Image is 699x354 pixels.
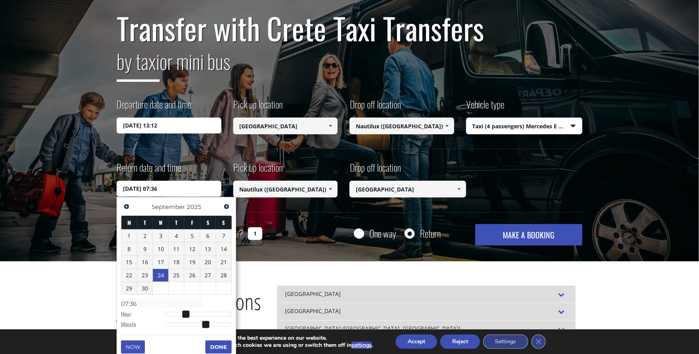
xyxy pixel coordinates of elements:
a: 17 [153,256,168,269]
a: 22 [121,269,137,282]
div: [GEOGRAPHIC_DATA] [277,303,576,320]
label: Return [420,228,441,238]
label: One way [370,228,396,238]
span: Saturday [207,219,209,226]
h1: Transfer with Crete Taxi Transfers [117,12,582,45]
span: Thursday [175,219,178,226]
a: 19 [184,256,200,269]
a: Next [221,201,232,212]
a: 16 [137,256,153,269]
label: Pick up location [233,97,283,118]
a: 10 [153,243,168,255]
a: 4 [169,230,184,242]
span: Monday [127,219,131,226]
span: Sunday [222,219,225,226]
a: 14 [216,243,232,255]
a: 2 [137,230,153,242]
a: 24 [153,269,168,282]
span: Previous [123,203,130,210]
a: 3 [153,230,168,242]
span: by taxi [117,46,160,82]
label: Vehicle type [466,97,505,118]
input: Select drop-off location [349,181,466,197]
label: Pick up location [233,161,283,181]
div: [GEOGRAPHIC_DATA] ([GEOGRAPHIC_DATA], [GEOGRAPHIC_DATA]) [277,320,576,338]
a: 20 [200,256,216,269]
span: Friday [191,219,193,226]
p: You can find out more about which cookies we are using or switch them off in . [152,342,373,349]
button: Close GDPR Cookie Banner [531,335,546,349]
a: 9 [137,243,153,255]
dt: Hour [121,310,165,320]
a: 25 [169,269,184,282]
span: Taxi (4 passengers) Mercedes E Class [467,118,582,135]
h2: or mini bus [117,45,582,88]
span: September [152,203,185,211]
a: 26 [184,269,200,282]
a: 12 [184,243,200,255]
input: Select pickup location [233,118,338,134]
span: 2025 [187,203,201,211]
a: 6 [200,230,216,242]
a: 29 [121,282,137,295]
span: Popular [116,286,172,323]
div: [GEOGRAPHIC_DATA] [277,286,576,303]
input: Select pickup location [233,181,338,197]
label: Drop off location [349,97,401,118]
a: Show All Items [324,181,337,197]
a: 27 [200,269,216,282]
a: Show All Items [440,118,453,134]
span: Tuesday [144,219,146,226]
a: 23 [137,269,153,282]
a: Previous [121,201,132,212]
label: Drop off location [349,161,401,181]
a: 11 [169,243,184,255]
a: 8 [121,243,137,255]
a: 18 [169,256,184,269]
label: Departure date and time [117,97,191,118]
button: Accept [396,335,437,349]
span: Wednesday [159,219,162,226]
button: Reject [440,335,480,349]
input: Select drop-off location [349,118,454,134]
a: 30 [137,282,153,295]
a: 1 [121,230,137,242]
p: We are using cookies to give you the best experience on our website. [152,335,373,342]
label: Return date and time [117,161,181,181]
a: 28 [216,269,232,282]
a: 13 [200,243,216,255]
button: settings [351,342,372,349]
a: 5 [184,230,200,242]
button: MAKE A BOOKING [475,224,582,246]
a: 15 [121,256,137,269]
a: Show All Items [452,181,465,197]
a: Show All Items [324,118,337,134]
a: 21 [216,256,232,269]
button: Settings [483,335,528,349]
button: Done [205,340,232,353]
dt: Minute [121,320,165,331]
h2: Destinations [116,286,261,329]
button: Now [121,340,145,353]
span: Next [223,203,230,210]
a: 7 [216,230,232,242]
